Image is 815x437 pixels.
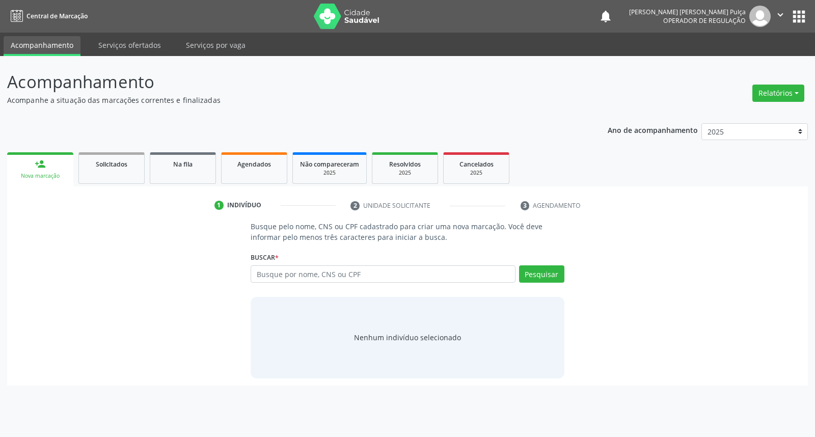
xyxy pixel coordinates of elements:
div: Indivíduo [227,201,261,210]
a: Serviços por vaga [179,36,253,54]
button: Pesquisar [519,265,564,283]
div: 2025 [300,169,359,177]
p: Acompanhe a situação das marcações correntes e finalizadas [7,95,567,105]
a: Acompanhamento [4,36,80,56]
p: Ano de acompanhamento [608,123,698,136]
a: Central de Marcação [7,8,88,24]
img: img [749,6,771,27]
input: Busque por nome, CNS ou CPF [251,265,515,283]
button: apps [790,8,808,25]
button: notifications [599,9,613,23]
div: Nova marcação [14,172,66,180]
span: Na fila [173,160,193,169]
span: Operador de regulação [663,16,746,25]
i:  [775,9,786,20]
p: Acompanhamento [7,69,567,95]
a: Serviços ofertados [91,36,168,54]
div: 1 [214,201,224,210]
div: [PERSON_NAME] [PERSON_NAME] Pulça [629,8,746,16]
label: Buscar [251,250,279,265]
div: person_add [35,158,46,170]
span: Não compareceram [300,160,359,169]
button: Relatórios [752,85,804,102]
span: Solicitados [96,160,127,169]
div: 2025 [451,169,502,177]
button:  [771,6,790,27]
span: Resolvidos [389,160,421,169]
span: Central de Marcação [26,12,88,20]
span: Cancelados [459,160,494,169]
span: Agendados [237,160,271,169]
div: Nenhum indivíduo selecionado [354,332,461,343]
p: Busque pelo nome, CNS ou CPF cadastrado para criar uma nova marcação. Você deve informar pelo men... [251,221,564,242]
div: 2025 [379,169,430,177]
